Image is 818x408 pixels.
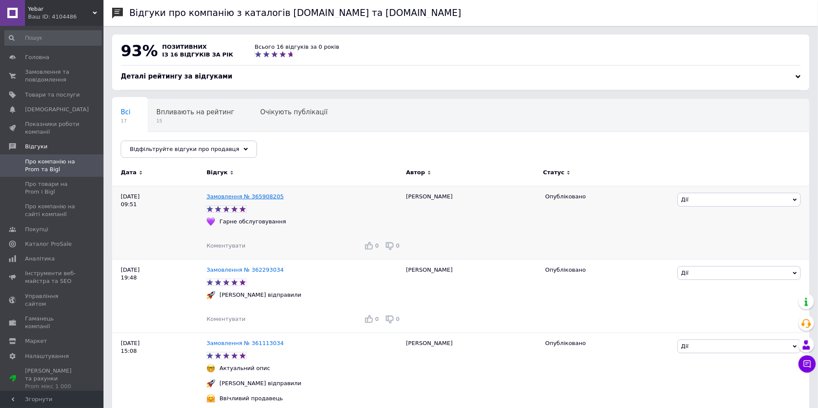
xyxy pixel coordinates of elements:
[681,270,689,276] span: Дії
[162,51,233,58] span: із 16 відгуків за рік
[112,132,226,165] div: Опубліковані без коментаря
[25,367,80,391] span: [PERSON_NAME] та рахунки
[25,315,80,330] span: Гаманець компанії
[406,169,425,176] span: Автор
[25,352,69,360] span: Налаштування
[28,5,93,13] span: Yebar
[207,364,215,373] img: :nerd_face:
[207,169,228,176] span: Відгук
[129,8,461,18] h1: Відгуки про компанію з каталогів [DOMAIN_NAME] та [DOMAIN_NAME]
[207,193,284,200] a: Замовлення № 365908205
[681,343,689,349] span: Дії
[207,316,245,322] span: Коментувати
[545,193,671,201] div: Опубліковано
[396,316,400,322] span: 0
[217,291,304,299] div: [PERSON_NAME] відправили
[25,68,80,84] span: Замовлення та повідомлення
[121,72,801,81] div: Деталі рейтингу за відгуками
[25,240,72,248] span: Каталог ProSale
[130,146,239,152] span: Відфільтруйте відгуки про продавця
[25,91,80,99] span: Товари та послуги
[28,13,103,21] div: Ваш ID: 4104486
[543,169,565,176] span: Статус
[402,259,541,333] div: [PERSON_NAME]
[25,106,89,113] span: [DEMOGRAPHIC_DATA]
[112,186,207,259] div: [DATE] 09:51
[121,169,137,176] span: Дата
[25,203,80,218] span: Про компанію на сайті компанії
[207,267,284,273] a: Замовлення № 362293034
[207,242,245,249] span: Коментувати
[121,42,158,60] span: 93%
[25,292,80,308] span: Управління сайтом
[157,108,235,116] span: Впливають на рейтинг
[25,158,80,173] span: Про компанію на Prom та Bigl
[25,383,80,390] div: Prom мікс 1 000
[207,340,284,346] a: Замовлення № 361113034
[255,43,339,51] div: Всього 16 відгуків за 0 років
[112,259,207,333] div: [DATE] 19:48
[157,118,235,124] span: 15
[25,226,48,233] span: Покупці
[207,217,215,226] img: :purple_heart:
[207,242,245,250] div: Коментувати
[4,30,102,46] input: Пошук
[121,141,208,149] span: Опубліковані без комен...
[25,143,47,151] span: Відгуки
[402,186,541,259] div: [PERSON_NAME]
[375,316,379,322] span: 0
[545,266,671,274] div: Опубліковано
[217,380,304,387] div: [PERSON_NAME] відправили
[25,53,49,61] span: Головна
[217,364,273,372] div: Актуальний опис
[25,255,55,263] span: Аналітика
[25,120,80,136] span: Показники роботи компанії
[681,196,689,203] span: Дії
[121,118,131,124] span: 17
[121,108,131,116] span: Всі
[207,394,215,403] img: :hugging_face:
[217,218,288,226] div: Гарне обслуговування
[545,339,671,347] div: Опубліковано
[799,355,816,373] button: Чат з покупцем
[25,270,80,285] span: Інструменти веб-майстра та SEO
[162,44,207,50] span: позитивних
[207,315,245,323] div: Коментувати
[25,337,47,345] span: Маркет
[260,108,328,116] span: Очікують публікації
[396,242,400,249] span: 0
[25,180,80,196] span: Про товари на Prom і Bigl
[207,379,215,388] img: :rocket:
[121,72,232,80] span: Деталі рейтингу за відгуками
[207,291,215,299] img: :rocket:
[375,242,379,249] span: 0
[217,395,285,402] div: Ввічливий продавець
